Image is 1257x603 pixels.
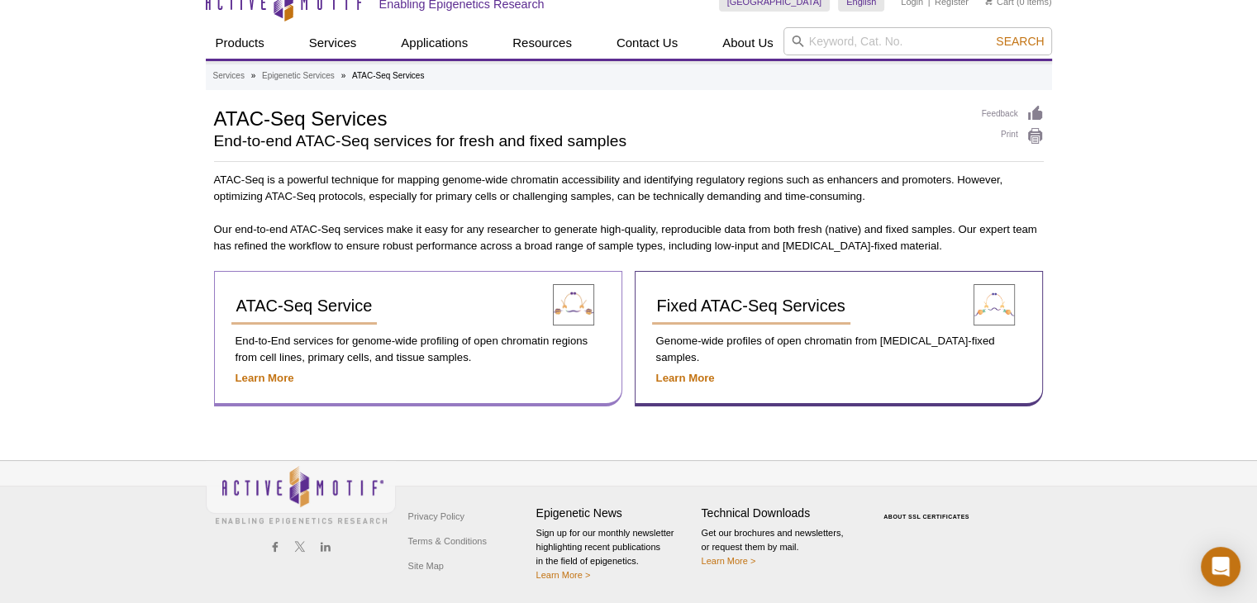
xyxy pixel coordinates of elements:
a: Products [206,27,274,59]
a: Services [213,69,245,83]
a: Learn More > [702,556,756,566]
button: Search [991,34,1049,49]
a: About Us [712,27,783,59]
h4: Epigenetic News [536,506,693,520]
h4: Technical Downloads [702,506,859,520]
li: » [341,71,346,80]
p: Genome-wide profiles of open chromatin from [MEDICAL_DATA]-fixed samples. [652,333,1026,366]
a: Privacy Policy [404,504,469,529]
a: Services [299,27,367,59]
span: ATAC-Seq Service [236,297,373,315]
a: Contact Us [607,27,688,59]
a: ATAC-Seq Service [231,288,378,325]
table: Click to Verify - This site chose Symantec SSL for secure e-commerce and confidential communicati... [867,490,991,526]
a: Learn More > [536,570,591,580]
a: Learn More [236,372,294,384]
p: Sign up for our monthly newsletter highlighting recent publications in the field of epigenetics. [536,526,693,582]
span: Search [996,35,1044,48]
a: Feedback [982,105,1044,123]
a: Epigenetic Services [262,69,335,83]
div: Open Intercom Messenger [1201,547,1240,586]
p: ATAC-Seq is a powerful technique for mapping genome-wide chromatin accessibility and identifying ... [214,172,1044,205]
a: Learn More [656,372,715,384]
li: ATAC-Seq Services [352,71,424,80]
a: ABOUT SSL CERTIFICATES [883,514,969,520]
p: Our end-to-end ATAC-Seq services make it easy for any researcher to generate high-quality, reprod... [214,221,1044,254]
p: End-to-End services for genome-wide profiling of open chromatin regions from cell lines, primary ... [231,333,605,366]
img: ATAC-Seq Service [553,284,594,325]
img: Fixed ATAC-Seq Service [974,284,1015,325]
input: Keyword, Cat. No. [783,27,1052,55]
a: Print [982,127,1044,145]
img: Active Motif, [206,461,396,528]
a: Resources [502,27,582,59]
h2: End-to-end ATAC-Seq services for fresh and fixed samples [214,134,965,149]
h1: ATAC-Seq Services [214,105,965,130]
a: Fixed ATAC-Seq Services [652,288,850,325]
a: Site Map [404,553,448,578]
li: » [251,71,256,80]
a: Applications [391,27,478,59]
span: Fixed ATAC-Seq Services [657,297,845,315]
p: Get our brochures and newsletters, or request them by mail. [702,526,859,568]
a: Terms & Conditions [404,529,491,553]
